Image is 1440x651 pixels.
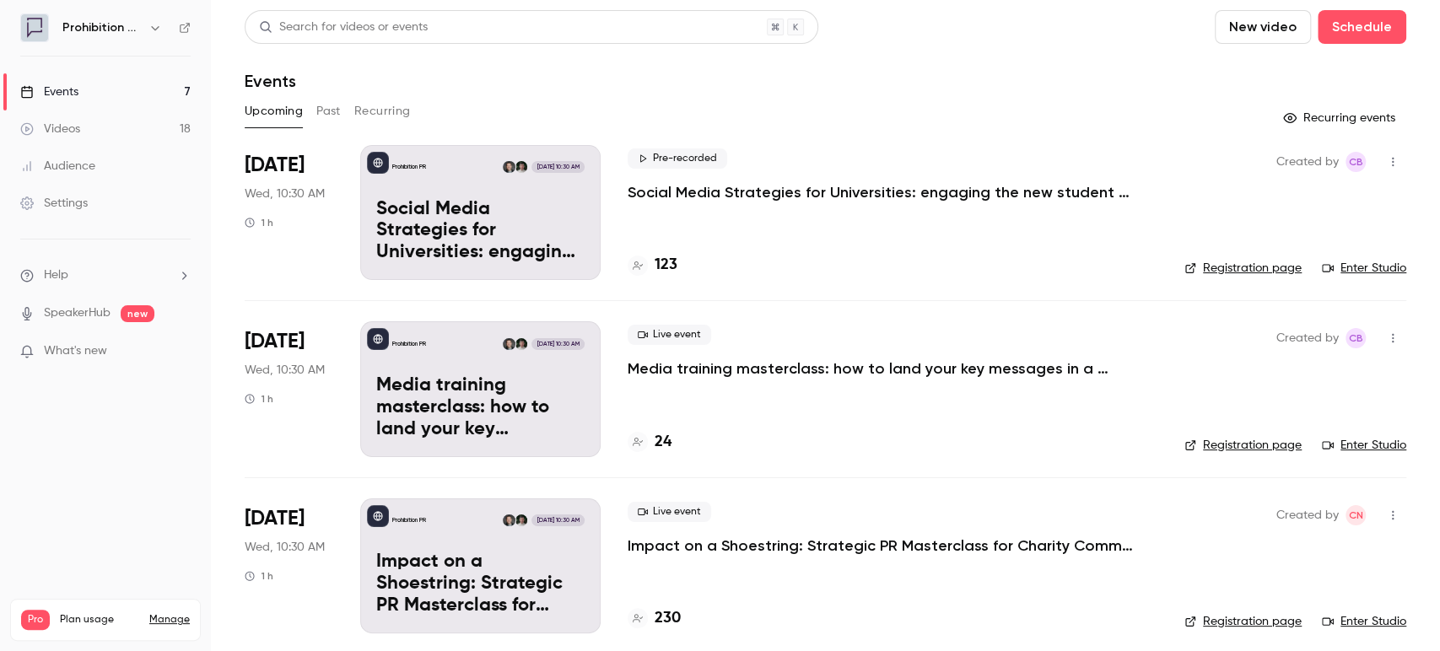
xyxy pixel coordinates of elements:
div: Oct 8 Wed, 10:30 AM (Europe/London) [245,321,333,456]
div: Events [20,83,78,100]
p: Media training masterclass: how to land your key messages in a digital-first world [376,375,585,440]
span: Pro [21,610,50,630]
button: Recurring [354,98,411,125]
img: Chris Norton [503,161,515,173]
span: Plan usage [60,613,139,627]
span: Live event [628,502,711,522]
span: Created by [1276,328,1339,348]
a: Manage [149,613,190,627]
span: Help [44,266,68,284]
div: Oct 15 Wed, 10:30 AM (Europe/London) [245,498,333,633]
button: Schedule [1318,10,1406,44]
span: Pre-recorded [628,148,727,169]
span: [DATE] [245,505,305,532]
h6: Prohibition PR [62,19,142,36]
a: 24 [628,431,671,454]
a: 230 [628,607,681,630]
button: Recurring events [1276,105,1406,132]
p: Prohibition PR [392,163,426,171]
a: 123 [628,254,677,277]
p: Prohibition PR [392,516,426,525]
a: Enter Studio [1322,613,1406,630]
a: Media training masterclass: how to land your key messages in a digital-first world [628,358,1134,379]
button: Past [316,98,341,125]
span: CB [1349,328,1363,348]
div: Audience [20,158,95,175]
li: help-dropdown-opener [20,266,191,284]
span: [DATE] [245,152,305,179]
a: Social Media Strategies for Universities: engaging the new student cohort [628,182,1134,202]
p: Prohibition PR [392,340,426,348]
a: SpeakerHub [44,304,111,322]
a: Impact on a Shoestring: Strategic PR Masterclass for Charity Comms TeamsProhibition PRWill Ockend... [360,498,601,633]
span: Claire Beaumont [1346,152,1366,172]
span: What's new [44,342,107,360]
span: Wed, 10:30 AM [245,362,325,379]
button: Upcoming [245,98,303,125]
a: Registration page [1184,613,1302,630]
a: Registration page [1184,437,1302,454]
span: Created by [1276,505,1339,525]
a: Impact on a Shoestring: Strategic PR Masterclass for Charity Comms Teams [628,535,1134,556]
p: Social Media Strategies for Universities: engaging the new student cohort [376,199,585,264]
div: 1 h [245,216,273,229]
div: Videos [20,121,80,137]
img: Will Ockenden [515,514,527,526]
span: Wed, 10:30 AM [245,539,325,556]
div: Search for videos or events [259,19,428,36]
a: Media training masterclass: how to land your key messages in a digital-first worldProhibition PRW... [360,321,601,456]
span: Claire Beaumont [1346,328,1366,348]
span: new [121,305,154,322]
span: [DATE] [245,328,305,355]
span: Live event [628,325,711,345]
img: Chris Norton [503,338,515,350]
span: Created by [1276,152,1339,172]
button: New video [1215,10,1311,44]
a: Social Media Strategies for Universities: engaging the new student cohortProhibition PRWill Ocken... [360,145,601,280]
img: Prohibition PR [21,14,48,41]
span: [DATE] 10:30 AM [531,514,584,526]
div: 1 h [245,569,273,583]
span: [DATE] 10:30 AM [531,338,584,350]
div: Sep 24 Wed, 10:30 AM (Europe/London) [245,145,333,280]
span: Chris Norton [1346,505,1366,525]
div: 1 h [245,392,273,406]
img: Chris Norton [503,514,515,526]
h1: Events [245,71,296,91]
h4: 230 [655,607,681,630]
a: Enter Studio [1322,260,1406,277]
span: [DATE] 10:30 AM [531,161,584,173]
p: Impact on a Shoestring: Strategic PR Masterclass for Charity Comms Teams [376,551,585,616]
span: CN [1349,505,1363,525]
span: CB [1349,152,1363,172]
img: Will Ockenden [515,338,527,350]
a: Registration page [1184,260,1302,277]
h4: 24 [655,431,671,454]
span: Wed, 10:30 AM [245,186,325,202]
a: Enter Studio [1322,437,1406,454]
img: Will Ockenden [515,161,527,173]
div: Settings [20,195,88,212]
h4: 123 [655,254,677,277]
